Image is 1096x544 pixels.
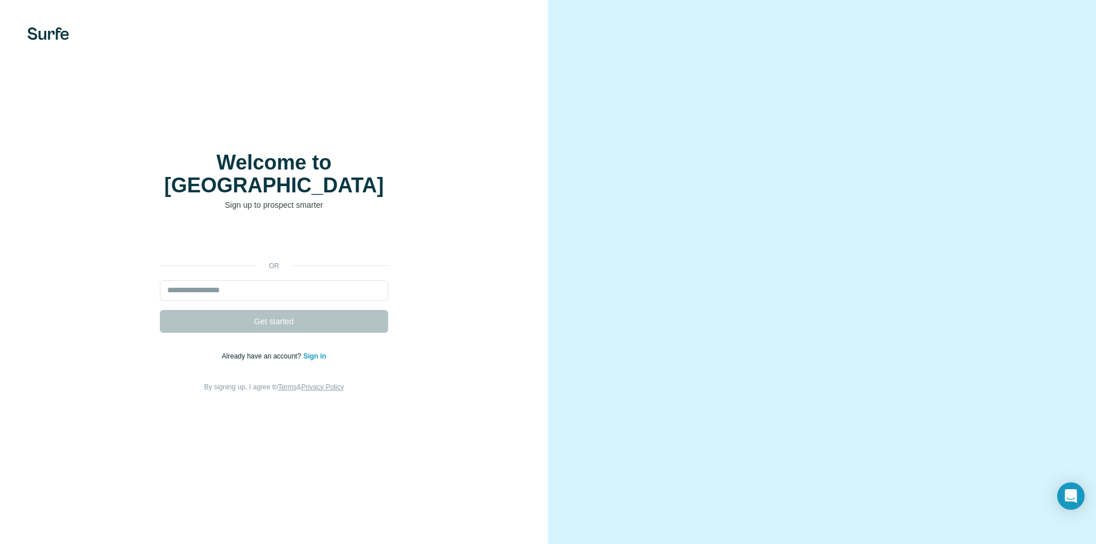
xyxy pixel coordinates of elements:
[303,352,326,360] a: Sign in
[256,261,292,271] p: or
[160,199,388,211] p: Sign up to prospect smarter
[301,383,344,391] a: Privacy Policy
[160,151,388,197] h1: Welcome to [GEOGRAPHIC_DATA]
[1057,482,1085,510] div: Open Intercom Messenger
[154,228,394,253] iframe: Google ile Oturum Açma Düğmesi
[222,352,304,360] span: Already have an account?
[278,383,297,391] a: Terms
[27,27,69,40] img: Surfe's logo
[204,383,344,391] span: By signing up, I agree to &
